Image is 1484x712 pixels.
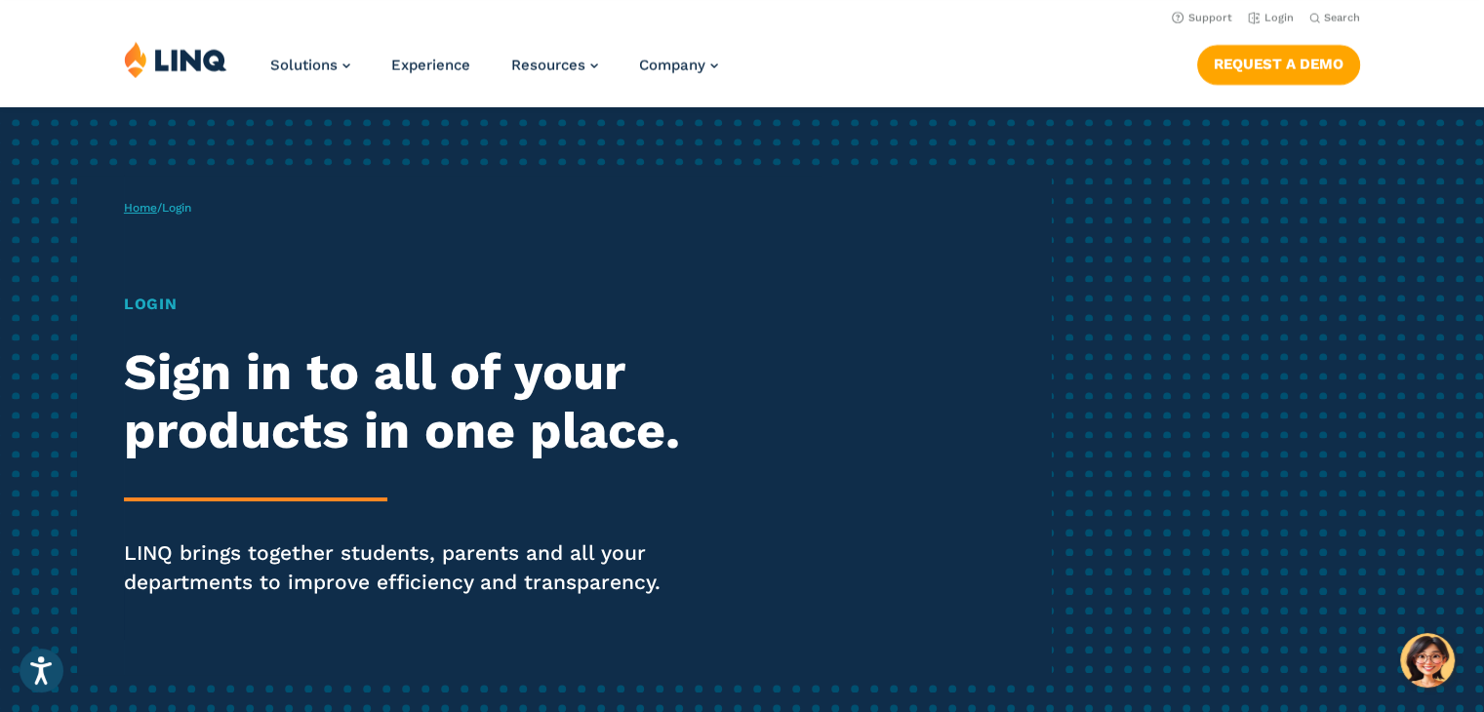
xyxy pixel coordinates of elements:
[1197,41,1360,84] nav: Button Navigation
[511,57,598,74] a: Resources
[511,57,585,74] span: Resources
[124,201,157,215] a: Home
[1400,633,1455,688] button: Hello, have a question? Let’s chat.
[124,293,696,316] h1: Login
[1324,12,1360,24] span: Search
[1248,12,1294,24] a: Login
[639,57,718,74] a: Company
[124,201,191,215] span: /
[270,57,338,74] span: Solutions
[124,41,227,78] img: LINQ | K‑12 Software
[1197,45,1360,84] a: Request a Demo
[162,201,191,215] span: Login
[639,57,705,74] span: Company
[124,343,696,460] h2: Sign in to all of your products in one place.
[270,41,718,105] nav: Primary Navigation
[1172,12,1232,24] a: Support
[124,538,696,597] p: LINQ brings together students, parents and all your departments to improve efficiency and transpa...
[270,57,350,74] a: Solutions
[391,57,470,74] a: Experience
[1309,11,1360,25] button: Open Search Bar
